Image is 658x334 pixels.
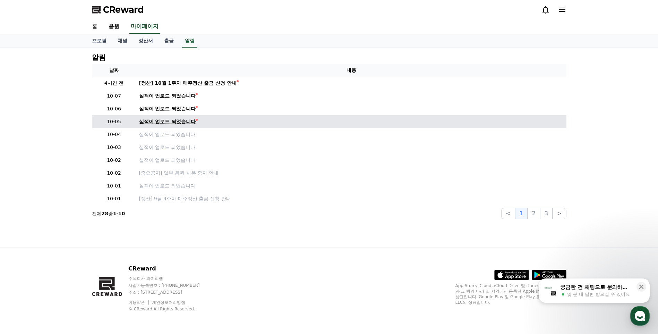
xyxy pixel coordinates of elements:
p: 10-03 [95,144,134,151]
div: [정산] 10월 1주차 매주정산 출금 신청 안내 [139,80,237,87]
p: 전체 중 - [92,210,125,217]
p: 10-06 [95,105,134,112]
p: 10-04 [95,131,134,138]
p: 10-02 [95,157,134,164]
a: 홈 [2,220,46,237]
a: 마이페이지 [129,19,160,34]
a: 출금 [159,34,179,48]
p: 4시간 전 [95,80,134,87]
a: 정산서 [133,34,159,48]
p: 주소 : [STREET_ADDRESS] [128,290,213,295]
a: 채널 [112,34,133,48]
a: 실적이 업로드 되었습니다 [139,157,564,164]
a: [정산] 9월 4주차 매주정산 출금 신청 안내 [139,195,564,202]
a: 음원 [103,19,125,34]
strong: 28 [102,211,108,216]
div: 실적이 업로드 되었습니다 [139,105,196,112]
a: 실적이 업로드 되었습니다 [139,131,564,138]
h4: 알림 [92,53,106,61]
strong: 10 [118,211,125,216]
a: 이용약관 [128,300,150,305]
span: 홈 [22,231,26,236]
a: 알림 [182,34,197,48]
a: 홈 [86,19,103,34]
th: 내용 [136,64,566,77]
span: CReward [103,4,144,15]
a: 실적이 업로드 되었습니다 [139,105,564,112]
p: 사업자등록번호 : [PHONE_NUMBER] [128,283,213,288]
p: CReward [128,265,213,273]
span: 대화 [63,231,72,236]
strong: 1 [113,211,117,216]
div: 실적이 업로드 되었습니다 [139,118,196,125]
a: 설정 [89,220,133,237]
button: 2 [528,208,540,219]
a: 대화 [46,220,89,237]
p: 10-07 [95,92,134,100]
p: 10-05 [95,118,134,125]
a: CReward [92,4,144,15]
a: 실적이 업로드 되었습니다 [139,118,564,125]
a: [정산] 10월 1주차 매주정산 출금 신청 안내 [139,80,564,87]
span: 설정 [107,231,116,236]
a: 실적이 업로드 되었습니다 [139,92,564,100]
button: 1 [515,208,528,219]
th: 날짜 [92,64,136,77]
a: 실적이 업로드 되었습니다 [139,144,564,151]
button: 3 [540,208,553,219]
a: [중요공지] 일부 음원 사용 중지 안내 [139,169,564,177]
button: > [553,208,566,219]
a: 실적이 업로드 되었습니다 [139,182,564,190]
p: App Store, iCloud, iCloud Drive 및 iTunes Store는 미국과 그 밖의 나라 및 지역에서 등록된 Apple Inc.의 서비스 상표입니다. Goo... [455,283,566,305]
p: 10-01 [95,195,134,202]
a: 개인정보처리방침 [152,300,185,305]
p: 10-02 [95,169,134,177]
p: © CReward All Rights Reserved. [128,306,213,312]
a: 프로필 [86,34,112,48]
p: 주식회사 와이피랩 [128,276,213,281]
div: 실적이 업로드 되었습니다 [139,92,196,100]
p: 10-01 [95,182,134,190]
button: < [501,208,515,219]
